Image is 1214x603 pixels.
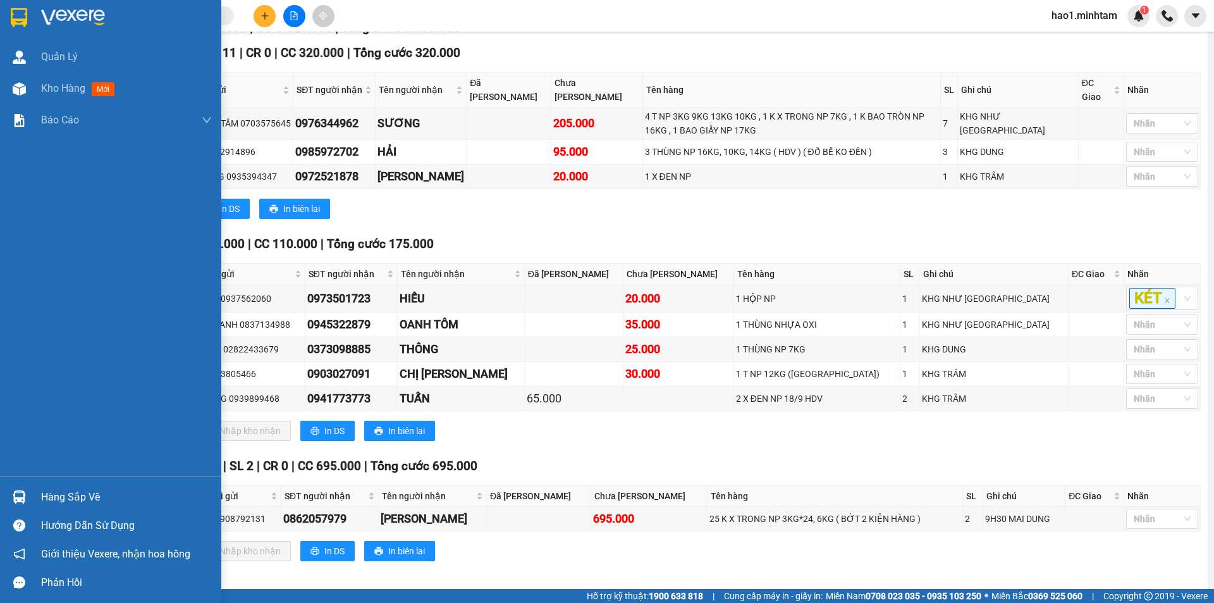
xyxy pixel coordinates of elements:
th: Đã [PERSON_NAME] [467,73,551,108]
div: Nhãn [1127,83,1197,97]
div: 3 THÙNG NP 16KG, 10KG, 14KG ( HDV ) ( ĐỔ BỂ KO ĐỀN ) [645,145,939,159]
th: Ghi chú [983,486,1065,507]
span: Kho hàng [41,82,85,94]
td: SƯƠNG [376,108,467,140]
span: caret-down [1190,10,1201,22]
div: 0972521878 [295,168,373,185]
strong: 1900 633 818 [649,591,703,601]
div: TÂN 0908792131 [197,512,279,526]
div: Hướng dẫn sử dụng [41,516,212,535]
div: NGỌC ANH 0837134988 [193,318,303,332]
span: 13:34- [4,6,106,15]
div: 25.000 [625,340,732,358]
div: 1 HỘP NP [736,292,898,306]
span: Miền Bắc [991,589,1082,603]
span: | [291,459,295,473]
span: | [1092,589,1094,603]
th: Tên hàng [708,486,963,507]
th: Ghi chú [958,73,1079,108]
div: KHG DUNG [922,342,1066,356]
td: 0972521878 [293,165,376,189]
span: In biên lai [388,544,425,558]
th: Tên hàng [734,264,900,285]
span: 1 T NP 13KG ( Đ.Ă) [39,89,142,103]
div: HÂN 0932914896 [185,145,291,159]
div: CHIÊN 0937562060 [193,292,303,306]
span: Cung cấp máy in - giấy in: [724,589,823,603]
span: Quản Lý [41,49,78,65]
span: Báo cáo [41,112,79,128]
span: plus [261,11,269,20]
div: CTY ĐẠT TÂM 0703575645 [185,116,291,130]
span: ĐC Giao [1069,489,1111,503]
div: 1 [943,170,955,183]
td: 0373098885 [305,337,398,362]
th: SL [963,486,983,507]
span: [PERSON_NAME]- [33,79,101,89]
div: KHG TRÂM [922,392,1066,406]
div: 25 K X TRONG NP 3KG*24, 6KG ( BỚT 2 KIỆN HÀNG ) [709,512,960,526]
span: printer [269,204,278,214]
div: TUẤN [400,390,522,407]
span: CC 320.000 [281,46,344,60]
div: KHG TRÂM [960,170,1076,183]
th: Tên hàng [643,73,941,108]
button: plus [254,5,276,27]
td: HIẾU [398,285,524,313]
div: CHỊ [PERSON_NAME] [400,365,522,383]
div: 205.000 [553,115,641,132]
div: Hàng sắp về [41,488,212,507]
span: In biên lai [388,424,425,438]
td: 0941773773 [305,387,398,411]
span: SL 2 [230,459,254,473]
div: Phản hồi [41,573,212,592]
span: question-circle [13,519,25,532]
span: Miền Nam [826,589,981,603]
td: 0976344962 [293,108,376,140]
span: CR 0 [246,46,271,60]
div: 0973501723 [307,290,396,308]
span: Tổng cước 175.000 [327,237,434,251]
td: 0985972702 [293,140,376,165]
span: | [321,237,324,251]
div: 2 X ĐEN NP 18/9 HDV [736,392,898,406]
img: warehouse-icon [13,51,26,64]
div: 20.000 [553,168,641,185]
span: [DATE]- [26,6,106,15]
th: SL [941,73,958,108]
span: | [364,459,367,473]
button: downloadNhập kho nhận [195,421,291,441]
th: Ghi chú [920,264,1069,285]
div: 1 [902,342,917,356]
span: SĐT người nhận [309,267,385,281]
strong: MĐH: [45,28,145,42]
div: [PERSON_NAME] [381,510,484,528]
div: 20.000 [625,290,732,308]
td: PHÚC LÊ [376,165,467,189]
span: copyright [1144,592,1153,600]
th: SL [900,264,919,285]
div: KHG NHƯ [GEOGRAPHIC_DATA] [922,292,1066,306]
button: printerIn DS [300,421,355,441]
span: | [274,46,278,60]
span: Tên người nhận [382,489,474,503]
span: ⚪️ [984,594,988,599]
div: Nhãn [1127,267,1197,281]
span: SĐT người nhận [297,83,362,97]
span: 0947435567 [101,79,152,89]
img: warehouse-icon [13,82,26,96]
td: TUẤN [398,387,524,411]
span: SL 11 [205,46,236,60]
span: SĐT người nhận [285,489,365,503]
span: In biên lai [283,202,320,216]
td: OANH TÔM [398,313,524,337]
span: | [223,459,226,473]
span: Người gửi [186,83,280,97]
span: CC 110.000 [254,237,317,251]
span: N.gửi: [4,56,102,66]
div: 3 [943,145,955,159]
span: close [1164,297,1170,304]
td: HẢI [376,140,467,165]
div: 65.000 [527,390,622,407]
span: file-add [290,11,298,20]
